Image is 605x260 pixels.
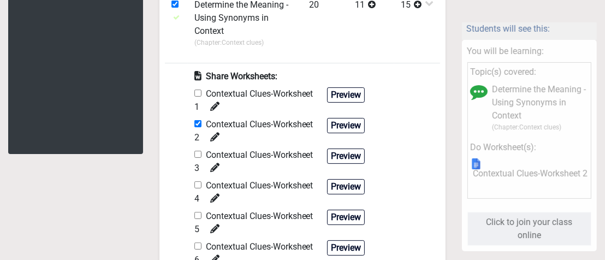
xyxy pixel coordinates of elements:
[194,210,319,236] div: Contextual Clues-Worksheet 5
[473,169,588,178] label: Contextual Clues-Worksheet 2
[194,38,296,48] p: (Chapter: Context clues )
[327,149,365,164] button: Preview
[466,22,550,35] label: Students will see this:
[493,83,589,122] label: Determine the Meaning - Using Synonyms in Context
[327,118,365,133] button: Preview
[493,122,589,132] p: (Chapter: Context clues )
[471,66,537,79] label: Topic(s) covered:
[194,70,277,83] label: Share Worksheets:
[471,141,537,154] label: Do Worksheet(s):
[194,87,319,114] div: Contextual Clues-Worksheet 1
[467,45,544,58] label: You will be learning:
[327,179,365,194] button: Preview
[194,149,319,175] div: Contextual Clues-Worksheet 3
[327,87,365,103] button: Preview
[467,212,592,246] button: Click to join your class online
[327,210,365,225] button: Preview
[194,118,319,144] div: Contextual Clues-Worksheet 2
[327,240,365,256] button: Preview
[471,158,482,169] img: data:image/png;base64,iVBORw0KGgoAAAANSUhEUgAAAgAAAAIACAYAAAD0eNT6AAAABHNCSVQICAgIfAhkiAAAAAlwSFl...
[194,179,319,205] div: Contextual Clues-Worksheet 4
